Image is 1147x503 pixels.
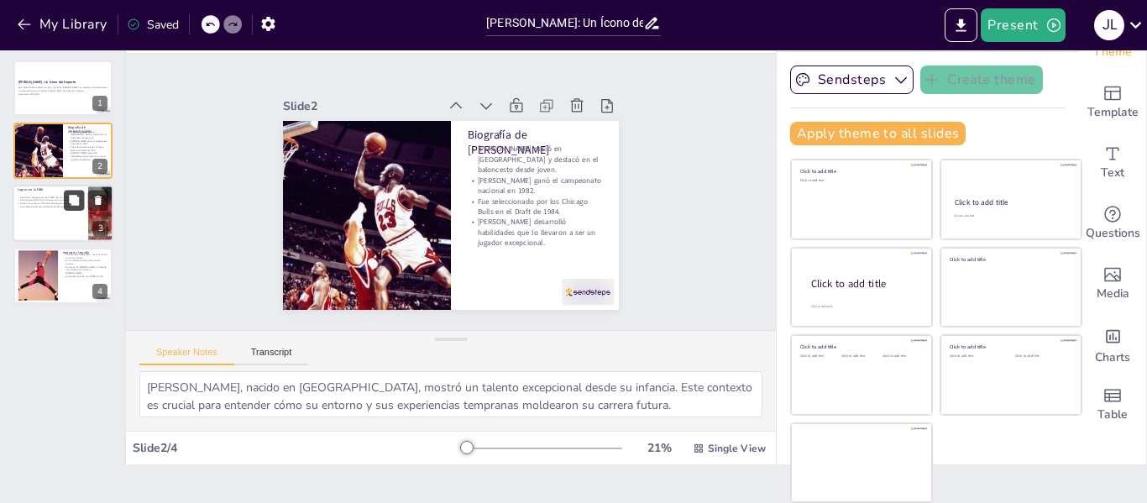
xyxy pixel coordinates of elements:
div: J L [1094,10,1124,40]
p: Fue seleccionado por los Chicago Bulls en el Draft de 1984. [462,199,598,248]
div: Add text boxes [1079,133,1146,193]
p: Ganó cinco premios MVP de la temporada regular. [18,202,83,205]
div: 1 [92,96,107,111]
button: Duplicate Slide [64,190,84,210]
div: 4 [92,284,107,299]
div: Click to add body [811,305,917,309]
p: Ganó seis campeonatos de la NBA con los Chicago Bulls. [18,196,83,199]
div: Click to add text [1015,354,1068,359]
span: Questions [1086,224,1140,243]
div: 2 [13,123,113,178]
button: Delete Slide [88,190,108,210]
div: 3 [13,185,113,242]
p: Fue seleccionado por los Chicago Bulls en el Draft de 1984. [68,145,107,151]
input: Insert title [486,11,643,35]
p: Impacto y Legado [63,250,107,255]
div: 3 [93,221,108,236]
button: Present [981,8,1065,42]
div: 4 [13,248,113,303]
div: Click to add text [841,354,879,359]
p: Esta presentación explora la vida y logros de [PERSON_NAME], su impacto en el baloncesto y su leg... [18,86,107,92]
div: Get real-time input from your audience [1079,193,1146,254]
div: Saved [127,17,179,33]
textarea: [PERSON_NAME], nacido en [GEOGRAPHIC_DATA], mostró un talento excepcional desde su infancia. Este... [139,371,762,417]
p: Generated with [URL] [18,92,107,96]
div: Click to add text [800,354,838,359]
button: Transcript [234,347,309,365]
p: [PERSON_NAME] nació en [GEOGRAPHIC_DATA] y destacó en el baloncesto desde joven. [471,149,609,207]
button: Export to PowerPoint [945,8,977,42]
p: [PERSON_NAME] desarrolló habilidades que lo llevaron a ser un jugador excepcional. [456,220,594,279]
div: Add charts and graphs [1079,314,1146,375]
div: Add ready made slides [1079,72,1146,133]
div: Click to add title [950,343,1070,350]
button: J L [1094,8,1124,42]
span: Theme [1093,43,1132,61]
p: Biografía de [PERSON_NAME] [68,124,107,134]
div: Click to add text [954,214,1066,218]
div: Click to add title [950,255,1070,262]
p: Logros en la NBA [18,187,83,192]
div: 2 [92,159,107,174]
div: Click to add title [811,277,919,291]
div: 1 [13,60,113,116]
p: Biografía de [PERSON_NAME] [474,132,612,191]
div: Click to add text [883,354,920,359]
p: Es un modelo a seguir para muchos jóvenes. [63,259,107,265]
div: Click to add title [955,197,1066,207]
div: Slide 2 / 4 [133,440,461,456]
p: [PERSON_NAME] ganó el campeonato nacional en 1982. [467,179,603,228]
button: Create theme [920,65,1043,94]
div: Add a table [1079,375,1146,435]
button: My Library [13,11,114,38]
div: Click to add text [950,354,1003,359]
button: Apply theme to all slides [790,122,966,145]
div: Click to add title [800,168,920,175]
span: Single View [708,442,766,455]
span: Table [1097,406,1128,424]
button: Sendsteps [790,65,914,94]
p: Su marca, Air [PERSON_NAME], ha dejado una huella en la industria [PERSON_NAME]. [63,265,107,275]
div: Add images, graphics, shapes or video [1079,254,1146,314]
p: Fue seleccionado para el All-Star en 14 ocasiones. [18,205,83,208]
p: [PERSON_NAME] ganó el campeonato nacional en 1982. [68,139,107,144]
span: Media [1097,285,1129,303]
p: Transformó el baloncesto y se convirtió en un ícono cultural. [63,253,107,259]
div: Click to add text [800,179,920,183]
p: [PERSON_NAME] desarrolló habilidades que lo llevaron a ser un jugador excepcional. [68,151,107,160]
div: 21 % [639,440,679,456]
span: Charts [1095,348,1130,367]
button: Speaker Notes [139,347,234,365]
p: Fue nombrado MVP de la final en cada una de esas ocasiones. [18,198,83,202]
span: Template [1087,103,1139,122]
span: Text [1101,164,1124,182]
strong: [PERSON_NAME]: Un Ícono del Deporte [18,81,76,85]
div: Click to add title [800,343,920,350]
p: Su legado continúa vivo [DATE] en día. [63,275,107,278]
div: Slide 2 [303,65,458,113]
p: [PERSON_NAME] nació en [GEOGRAPHIC_DATA] y destacó en el baloncesto desde joven. [68,129,107,139]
